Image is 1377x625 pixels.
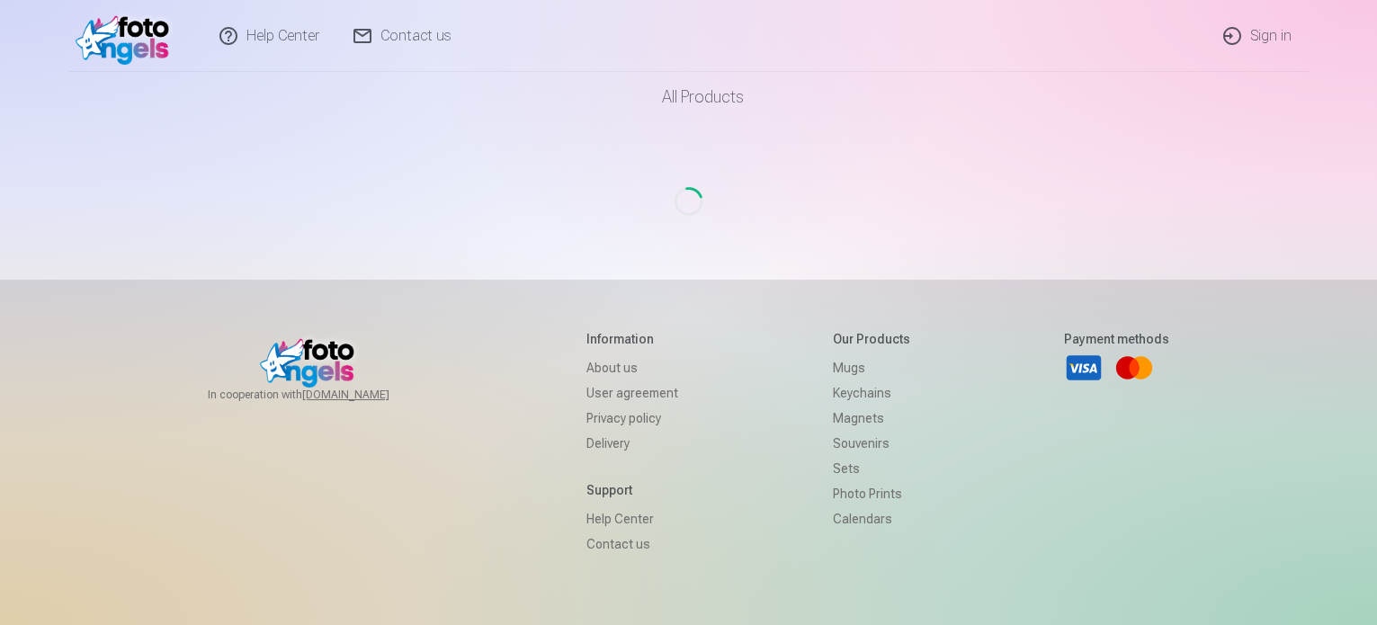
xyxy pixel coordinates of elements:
a: About us [586,355,678,380]
a: Contact us [586,531,678,557]
a: Souvenirs [833,431,910,456]
a: Calendars [833,506,910,531]
a: Keychains [833,380,910,406]
a: Photo prints [833,481,910,506]
span: In cooperation with [208,388,433,402]
a: All products [612,72,765,122]
a: User agreement [586,380,678,406]
a: Sets [833,456,910,481]
a: Delivery [586,431,678,456]
h5: Our products [833,330,910,348]
img: /fa1 [76,7,179,65]
h5: Information [586,330,678,348]
a: Privacy policy [586,406,678,431]
h5: Support [586,481,678,499]
a: Magnets [833,406,910,431]
a: Help Center [586,506,678,531]
a: Mastercard [1114,348,1154,388]
h5: Payment methods [1064,330,1169,348]
a: Mugs [833,355,910,380]
a: Visa [1064,348,1104,388]
a: [DOMAIN_NAME] [302,388,433,402]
